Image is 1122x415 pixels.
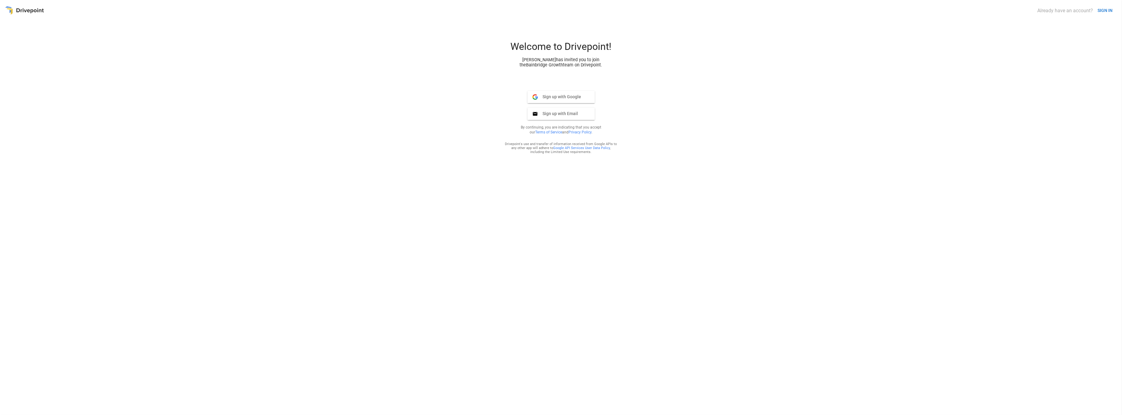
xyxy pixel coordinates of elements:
[1095,5,1115,16] button: SIGN IN
[488,41,635,57] div: Welcome to Drivepoint!
[528,91,595,103] button: Sign up with Google
[554,146,610,150] a: Google API Services User Data Policy
[513,125,609,135] p: By continuing, you are indicating that you accept our and .
[538,111,578,116] span: Sign up with Email
[538,94,581,99] span: Sign up with Google
[568,130,591,134] a: Privacy Policy
[535,130,562,134] a: Terms of Service
[505,142,617,154] div: Drivepoint's use and transfer of information received from Google APIs to any other app will adhe...
[517,57,605,68] div: [PERSON_NAME] has invited you to join the Bainbridge Growth team on Drivepoint.
[528,108,595,120] button: Sign up with Email
[1037,8,1093,13] div: Already have an account?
